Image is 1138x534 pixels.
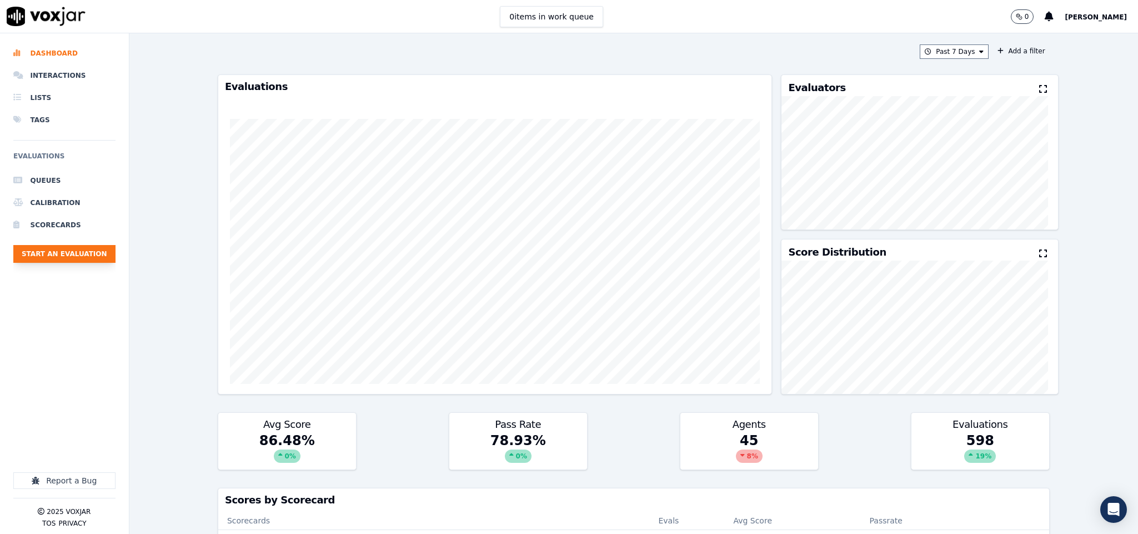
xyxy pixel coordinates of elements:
h6: Evaluations [13,149,116,169]
button: TOS [42,519,56,528]
h3: Pass Rate [456,420,580,430]
h3: Avg Score [225,420,349,430]
th: Scorecards [218,512,650,530]
div: 78.93 % [449,432,587,470]
div: 0 % [274,450,300,463]
th: Evals [649,512,724,530]
h3: Scores by Scorecard [225,495,1042,505]
button: Privacy [58,519,86,528]
button: 0 [1011,9,1045,24]
img: voxjar logo [7,7,86,26]
button: 0items in work queue [500,6,603,27]
h3: Agents [687,420,811,430]
h3: Evaluations [918,420,1042,430]
span: [PERSON_NAME] [1065,13,1127,21]
a: Queues [13,169,116,192]
h3: Score Distribution [788,247,886,257]
button: 0 [1011,9,1034,24]
th: Passrate [835,512,937,530]
a: Lists [13,87,116,109]
button: [PERSON_NAME] [1065,10,1138,23]
p: 0 [1025,12,1029,21]
div: 45 [680,432,818,470]
a: Interactions [13,64,116,87]
button: Start an Evaluation [13,245,116,263]
button: Report a Bug [13,472,116,489]
div: 86.48 % [218,432,356,470]
div: 0 % [505,450,532,463]
div: 598 [911,432,1049,470]
button: Add a filter [993,44,1049,58]
th: Avg Score [724,512,835,530]
h3: Evaluations [225,82,765,92]
div: Open Intercom Messenger [1100,496,1127,523]
a: Dashboard [13,42,116,64]
div: 8 % [736,450,763,463]
p: 2025 Voxjar [47,507,91,516]
a: Calibration [13,192,116,214]
div: 19 % [964,450,996,463]
a: Tags [13,109,116,131]
h3: Evaluators [788,83,845,93]
a: Scorecards [13,214,116,236]
button: Past 7 Days [920,44,989,59]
